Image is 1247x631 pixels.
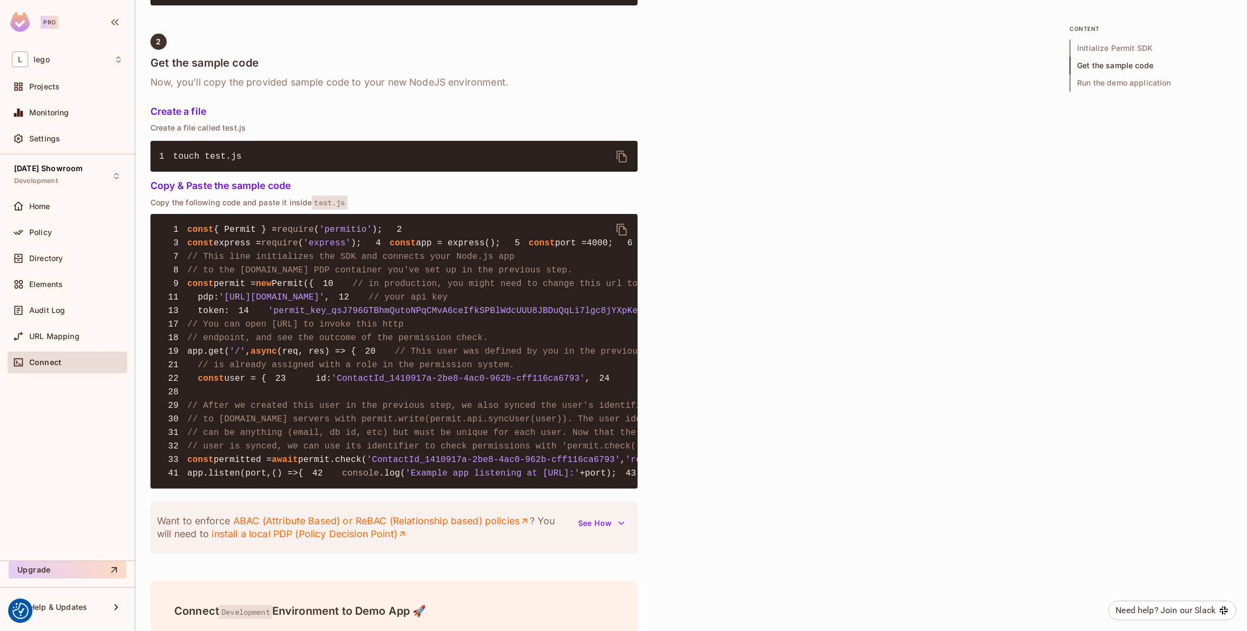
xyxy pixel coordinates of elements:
[251,347,277,356] span: async
[174,604,614,617] h4: Connect Environment to Demo App 🚀
[609,217,635,243] button: delete
[261,238,298,248] span: require
[245,347,251,356] span: ,
[159,277,187,290] span: 9
[29,202,50,211] span: Home
[198,306,225,316] span: token
[1069,24,1232,33] p: content
[159,426,187,439] span: 31
[150,56,638,69] h4: Get the sample code
[187,347,229,356] span: app.get(
[369,292,448,302] span: // your api key
[159,304,187,317] span: 13
[29,134,60,143] span: Settings
[12,603,29,619] button: Consent Preferences
[173,152,242,161] span: touch test.js
[351,238,362,248] span: );
[529,238,555,248] span: const
[229,304,258,317] span: 14
[198,360,515,370] span: // is already assigned with a role in the permission system.
[314,277,342,290] span: 10
[159,372,187,385] span: 22
[342,469,379,478] span: console
[159,264,187,277] span: 8
[159,250,187,263] span: 7
[214,455,272,465] span: permitted =
[277,225,314,235] span: require
[1069,57,1232,74] span: Get the sample code
[187,455,214,465] span: const
[12,603,29,619] img: Revisit consent button
[572,515,631,532] button: See How
[12,51,28,67] span: L
[616,467,645,480] span: 43
[187,441,652,451] span: // user is synced, we can use its identifier to check permissions with 'permit.check()'.
[29,280,63,289] span: Elements
[29,332,80,341] span: URL Mapping
[187,265,573,275] span: // to the [DOMAIN_NAME] PDP container you've set up in the previous step.
[609,144,635,170] button: delete
[314,225,319,235] span: (
[304,238,351,248] span: 'express'
[150,198,638,207] p: Copy the following code and paste it inside
[372,225,383,235] span: );
[229,347,245,356] span: '/'
[224,374,266,383] span: user = {
[367,455,620,465] span: 'ContactId_1410917a-2be8-4ac0-962b-cff116ca6793'
[390,238,416,248] span: const
[187,320,404,329] span: // You can open [URL] to invoke this http
[187,414,678,424] span: // to [DOMAIN_NAME] servers with permit.write(permit.api.syncUser(user)). The user identifier
[150,180,638,191] h5: Copy & Paste the sample code
[219,605,272,619] span: Development
[620,455,626,465] span: ,
[272,455,298,465] span: await
[272,279,314,289] span: Permit({
[159,467,187,480] span: 41
[159,331,187,344] span: 18
[212,528,407,541] a: install a local PDP (Policy Decision Point)
[587,238,608,248] span: 4000
[150,123,638,132] p: Create a file called test.js
[159,453,187,466] span: 33
[326,374,332,383] span: :
[625,455,657,465] span: 'read'
[187,401,652,411] span: // After we created this user in the previous step, we also synced the user's identifier
[325,292,330,302] span: ,
[1069,74,1232,92] span: Run the demo application
[379,469,405,478] span: .log(
[585,374,590,383] span: ,
[187,428,636,438] span: // can be anything (email, db id, etc) but must be unique for each user. Now that the
[159,345,187,358] span: 19
[156,37,161,46] span: 2
[187,238,214,248] span: const
[590,372,618,385] span: 24
[298,238,304,248] span: (
[298,455,367,465] span: permit.check(
[405,469,580,478] span: 'Example app listening at [URL]:'
[14,164,83,173] span: [DATE] Showroom
[383,223,411,236] span: 2
[312,196,347,210] span: test.js
[266,372,294,385] span: 23
[256,279,272,289] span: new
[29,603,87,612] span: Help & Updates
[395,347,691,356] span: // This user was defined by you in the previous step and
[353,279,744,289] span: // in production, you might need to change this url to fit your deployment
[304,467,332,480] span: 42
[1115,604,1216,617] div: Need help? Join our Slack
[157,515,572,541] p: Want to enforce ? You will need to
[362,237,390,250] span: 4
[159,399,187,412] span: 29
[233,515,529,528] a: ABAC (Attribute Based) or ReBAC (Relationship based) policies
[580,469,616,478] span: +port);
[150,76,638,89] h6: Now, you’ll copy the provided sample code to your new NodeJS environment.
[198,292,214,302] span: pdp
[214,238,261,248] span: express =
[298,469,304,478] span: {
[268,306,791,316] span: 'permit_key_qsJ796GTBhmQutoNPqCMvA6ceIfkSPBlWdcUUU8JBDuQqLi7lgc8jYXpKeX3uEtnUtTFEMv1Uv9F6LN5CEXsnI'
[159,359,187,372] span: 21
[316,374,326,383] span: id
[1069,40,1232,57] span: Initialize Permit SDK
[224,306,229,316] span: :
[34,55,50,64] span: Workspace: lego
